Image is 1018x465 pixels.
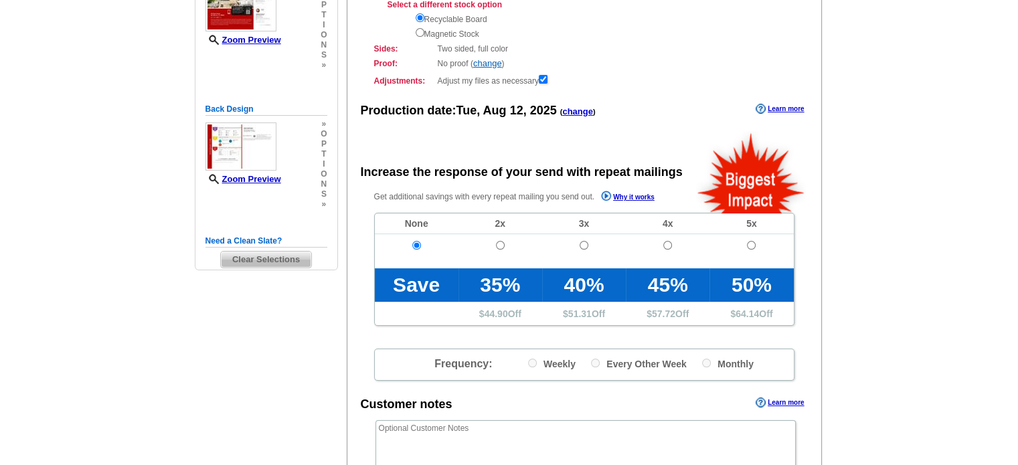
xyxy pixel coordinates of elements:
[458,213,542,234] td: 2x
[205,103,327,116] h5: Back Design
[626,302,709,325] td: $ Off
[361,164,683,181] div: Increase the response of your send with repeat mailings
[321,119,327,129] span: »
[321,30,327,40] span: o
[416,11,794,40] div: Recyclable Board Magnetic Stock
[652,308,675,319] span: 57.72
[456,104,481,117] span: Tue,
[483,104,507,117] span: Aug
[702,356,754,370] label: Monthly
[510,104,527,117] span: 12,
[626,213,709,234] td: 4x
[205,174,281,184] a: Zoom Preview
[542,213,626,234] td: 3x
[375,213,458,234] td: None
[458,268,542,302] td: 35%
[626,268,709,302] td: 45%
[736,308,759,319] span: 64.14
[601,191,655,205] a: Why it works
[709,268,793,302] td: 50%
[205,122,276,171] img: small-thumb.jpg
[321,60,327,70] span: »
[542,302,626,325] td: $ Off
[696,131,807,213] img: biggestImpact.png
[374,58,794,70] div: No proof ( )
[361,396,452,413] div: Customer notes
[374,43,794,55] div: Two sided, full color
[374,75,434,87] strong: Adjustments:
[321,179,327,189] span: n
[458,302,542,325] td: $ Off
[528,359,537,367] input: Weekly
[709,213,793,234] td: 5x
[485,308,508,319] span: 44.90
[756,397,804,408] a: Learn more
[321,40,327,50] span: n
[205,35,281,45] a: Zoom Preview
[560,108,596,116] span: ( )
[321,199,327,209] span: »
[542,268,626,302] td: 40%
[321,129,327,139] span: o
[321,159,327,169] span: i
[321,189,327,199] span: s
[756,104,804,114] a: Learn more
[528,356,576,370] label: Weekly
[434,358,492,369] span: Frequency:
[709,302,793,325] td: $ Off
[321,169,327,179] span: o
[374,58,434,70] strong: Proof:
[361,102,596,120] div: Production date:
[321,50,327,60] span: s
[321,10,327,20] span: t
[375,268,458,302] td: Save
[568,308,592,319] span: 51.31
[702,359,711,367] input: Monthly
[221,252,311,268] span: Clear Selections
[205,235,327,248] h5: Need a Clean Slate?
[374,43,434,55] strong: Sides:
[591,359,600,367] input: Every Other Week
[473,58,502,68] a: change
[562,106,593,116] a: change
[374,72,794,87] div: Adjust my files as necessary
[321,20,327,30] span: i
[374,189,683,205] p: Get additional savings with every repeat mailing you send out.
[530,104,557,117] span: 2025
[321,149,327,159] span: t
[321,139,327,149] span: p
[591,356,687,370] label: Every Other Week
